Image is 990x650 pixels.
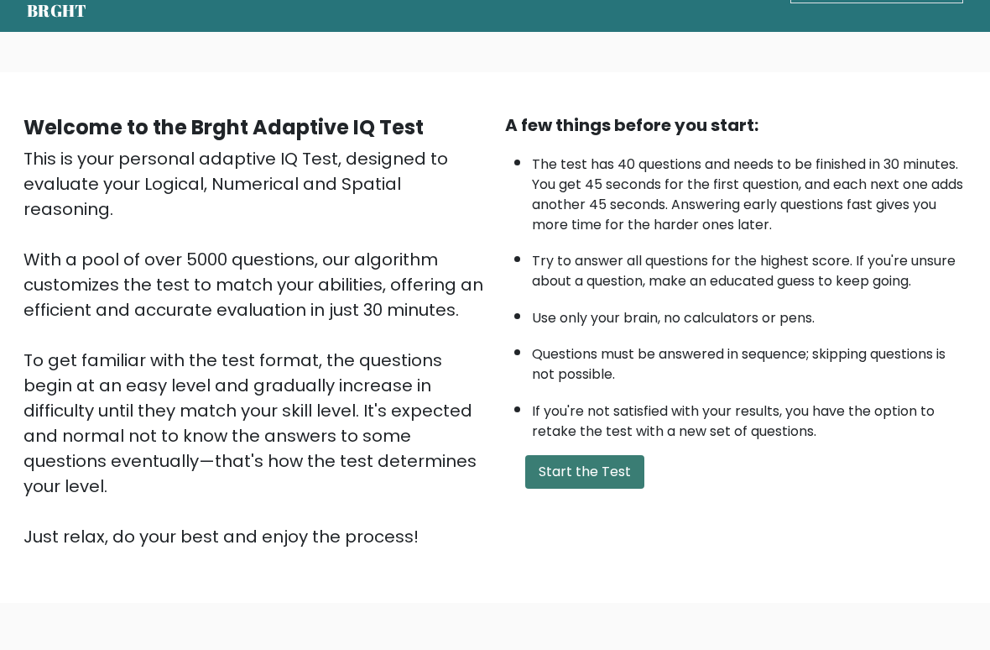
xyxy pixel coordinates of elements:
div: This is your personal adaptive IQ Test, designed to evaluate your Logical, Numerical and Spatial ... [23,147,485,550]
li: Use only your brain, no calculators or pens. [532,301,967,329]
b: Welcome to the Brght Adaptive IQ Test [23,114,424,142]
li: The test has 40 questions and needs to be finished in 30 minutes. You get 45 seconds for the firs... [532,147,967,236]
li: Questions must be answered in sequence; skipping questions is not possible. [532,337,967,385]
h5: BRGHT [27,2,87,22]
button: Start the Test [525,456,644,490]
li: Try to answer all questions for the highest score. If you're unsure about a question, make an edu... [532,244,967,292]
li: If you're not satisfied with your results, you have the option to retake the test with a new set ... [532,394,967,443]
div: A few things before you start: [505,113,967,139]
